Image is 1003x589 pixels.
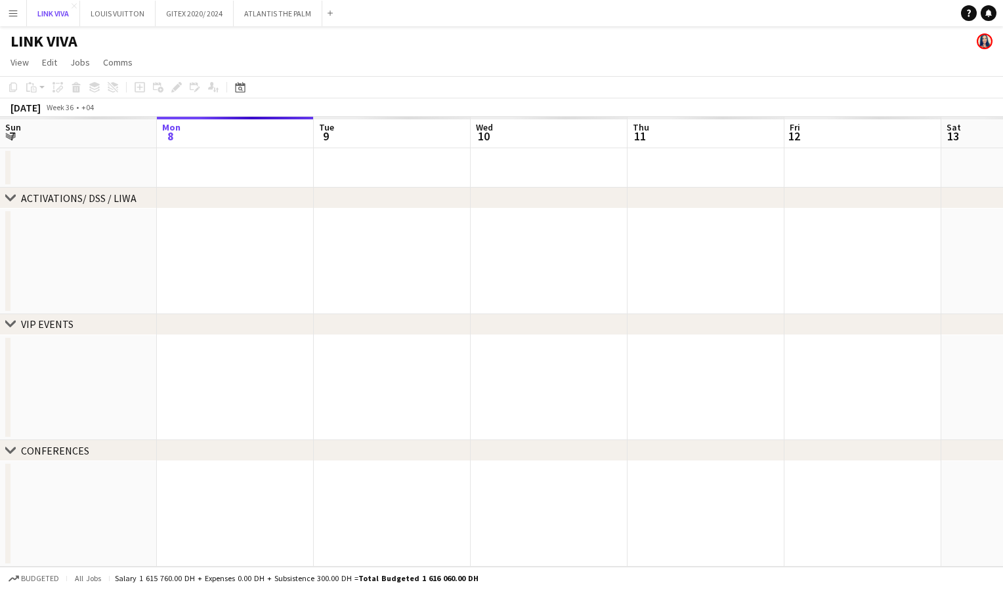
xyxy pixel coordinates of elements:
span: 13 [945,129,961,144]
div: [DATE] [11,101,41,114]
h1: LINK VIVA [11,31,77,51]
a: View [5,54,34,71]
div: VIP EVENTS [21,317,74,331]
span: Mon [162,121,181,133]
button: LOUIS VUITTON [80,1,156,26]
div: +04 [81,102,94,112]
span: 9 [317,129,334,144]
span: Fri [790,121,800,133]
a: Comms [98,54,138,71]
span: Week 36 [43,102,76,112]
span: View [11,56,29,68]
div: ACTIVATIONS/ DSS / LIWA [21,192,137,205]
button: GITEX 2020/ 2024 [156,1,234,26]
span: 10 [474,129,493,144]
span: Total Budgeted 1 616 060.00 DH [358,573,479,583]
span: 8 [160,129,181,144]
span: 7 [3,129,21,144]
span: Comms [103,56,133,68]
a: Jobs [65,54,95,71]
a: Edit [37,54,62,71]
span: Budgeted [21,574,59,583]
span: Jobs [70,56,90,68]
span: All jobs [72,573,104,583]
span: Sun [5,121,21,133]
app-user-avatar: Erika Lahssini [977,33,992,49]
span: 11 [631,129,649,144]
span: Sat [947,121,961,133]
button: Budgeted [7,571,61,586]
span: Tue [319,121,334,133]
span: Edit [42,56,57,68]
span: 12 [788,129,800,144]
span: Wed [476,121,493,133]
div: CONFERENCES [21,444,89,457]
button: ATLANTIS THE PALM [234,1,322,26]
div: Salary 1 615 760.00 DH + Expenses 0.00 DH + Subsistence 300.00 DH = [115,573,479,583]
span: Thu [633,121,649,133]
button: LINK VIVA [27,1,80,26]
